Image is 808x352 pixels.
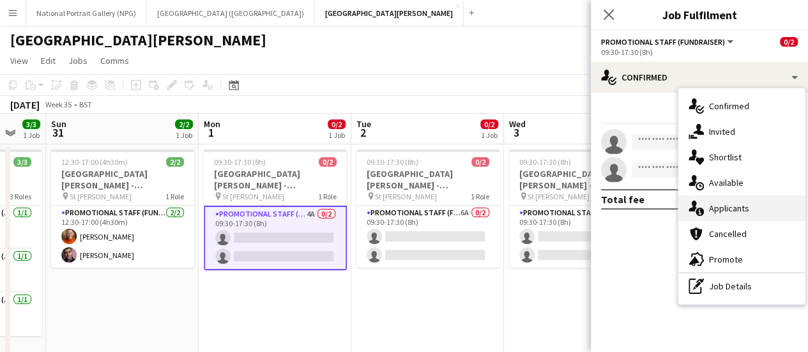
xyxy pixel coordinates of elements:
[678,170,805,195] div: Available
[41,55,56,66] span: Edit
[591,6,808,23] h3: Job Fulfilment
[480,119,498,129] span: 0/2
[204,206,347,270] app-card-role: Promotional Staff (Fundraiser)4A0/209:30-17:30 (8h)
[471,192,489,201] span: 1 Role
[328,119,346,129] span: 0/2
[51,149,194,268] app-job-card: 12:30-17:00 (4h30m)2/2[GEOGRAPHIC_DATA][PERSON_NAME] - Fundraising St [PERSON_NAME]1 RolePromotio...
[10,31,266,50] h1: [GEOGRAPHIC_DATA][PERSON_NAME]
[147,1,315,26] button: [GEOGRAPHIC_DATA] ([GEOGRAPHIC_DATA])
[70,192,132,201] span: St [PERSON_NAME]
[51,118,66,130] span: Sun
[591,62,808,93] div: Confirmed
[10,192,31,201] span: 3 Roles
[175,119,193,129] span: 2/2
[204,149,347,270] app-job-card: 09:30-17:30 (8h)0/2[GEOGRAPHIC_DATA][PERSON_NAME] - Fundraising St [PERSON_NAME]1 RolePromotional...
[5,52,33,69] a: View
[601,47,798,57] div: 09:30-17:30 (8h)
[356,118,371,130] span: Tue
[202,125,220,140] span: 1
[519,157,571,167] span: 09:30-17:30 (8h)
[780,37,798,47] span: 0/2
[356,149,499,268] app-job-card: 09:30-17:30 (8h)0/2[GEOGRAPHIC_DATA][PERSON_NAME] - Fundraising St [PERSON_NAME]1 RolePromotional...
[13,157,31,167] span: 3/3
[22,119,40,129] span: 3/3
[214,157,266,167] span: 09:30-17:30 (8h)
[367,157,418,167] span: 09:30-17:30 (8h)
[204,118,220,130] span: Mon
[678,221,805,247] div: Cancelled
[481,130,498,140] div: 1 Job
[507,125,526,140] span: 3
[315,1,464,26] button: [GEOGRAPHIC_DATA][PERSON_NAME]
[601,193,644,206] div: Total fee
[328,130,345,140] div: 1 Job
[601,37,735,47] button: Promotional Staff (Fundraiser)
[68,55,88,66] span: Jobs
[100,55,129,66] span: Comms
[319,157,337,167] span: 0/2
[678,273,805,299] div: Job Details
[509,168,652,191] h3: [GEOGRAPHIC_DATA][PERSON_NAME] - Fundraising
[509,149,652,268] app-job-card: 09:30-17:30 (8h)0/2[GEOGRAPHIC_DATA][PERSON_NAME] - Fundraising St [PERSON_NAME]1 RolePromotional...
[10,98,40,111] div: [DATE]
[678,93,805,119] div: Confirmed
[471,157,489,167] span: 0/2
[26,1,147,26] button: National Portrait Gallery (NPG)
[204,168,347,191] h3: [GEOGRAPHIC_DATA][PERSON_NAME] - Fundraising
[356,168,499,191] h3: [GEOGRAPHIC_DATA][PERSON_NAME] - Fundraising
[601,37,725,47] span: Promotional Staff (Fundraiser)
[95,52,134,69] a: Comms
[678,195,805,221] div: Applicants
[63,52,93,69] a: Jobs
[222,192,284,201] span: St [PERSON_NAME]
[10,55,28,66] span: View
[509,206,652,268] app-card-role: Promotional Staff (Fundraiser)6A0/209:30-17:30 (8h)
[528,192,590,201] span: St [PERSON_NAME]
[678,119,805,144] div: Invited
[51,168,194,191] h3: [GEOGRAPHIC_DATA][PERSON_NAME] - Fundraising
[354,125,371,140] span: 2
[165,192,184,201] span: 1 Role
[79,100,92,109] div: BST
[42,100,74,109] span: Week 35
[61,157,128,167] span: 12:30-17:00 (4h30m)
[678,247,805,272] div: Promote
[51,206,194,268] app-card-role: Promotional Staff (Fundraiser)2/212:30-17:00 (4h30m)[PERSON_NAME][PERSON_NAME]
[375,192,437,201] span: St [PERSON_NAME]
[678,144,805,170] div: Shortlist
[36,52,61,69] a: Edit
[23,130,40,140] div: 1 Job
[176,130,192,140] div: 1 Job
[509,118,526,130] span: Wed
[166,157,184,167] span: 2/2
[318,192,337,201] span: 1 Role
[49,125,66,140] span: 31
[356,206,499,268] app-card-role: Promotional Staff (Fundraiser)6A0/209:30-17:30 (8h)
